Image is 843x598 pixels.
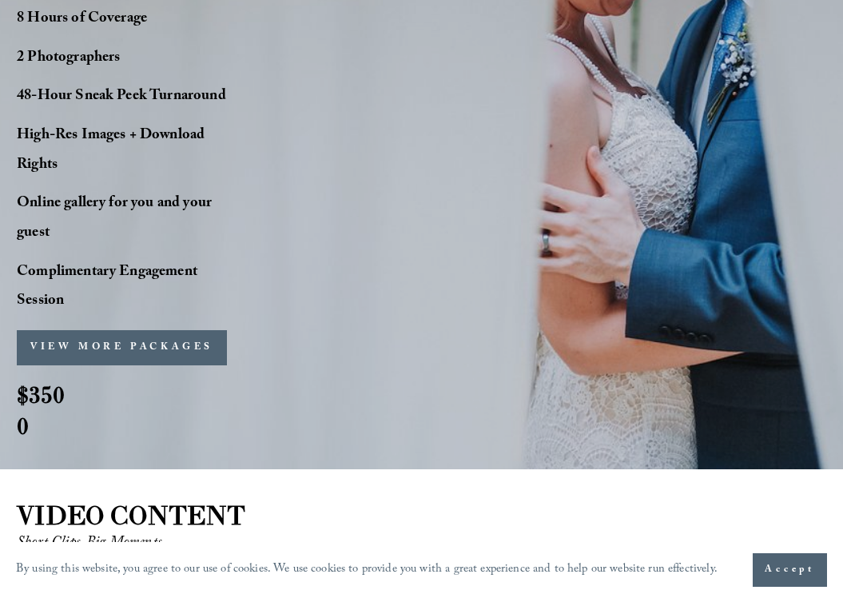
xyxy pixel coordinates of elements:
[17,330,227,365] button: VIEW MORE PACKAGES
[765,562,815,578] span: Accept
[16,558,718,581] p: By using this website, you agree to our use of cookies. We use cookies to provide you with a grea...
[17,85,226,110] strong: 48-Hour Sneak Peek Turnaround
[17,124,208,178] strong: High-Res Images + Download Rights
[17,380,65,441] strong: $3500
[17,192,215,246] strong: Online gallery for you and your guest
[17,532,161,556] em: Short Clips, Big Moments
[17,46,120,71] strong: 2 Photographers
[17,499,245,532] strong: VIDEO CONTENT
[17,261,201,315] strong: Complimentary Engagement Session
[753,553,827,587] button: Accept
[17,7,147,32] strong: 8 Hours of Coverage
